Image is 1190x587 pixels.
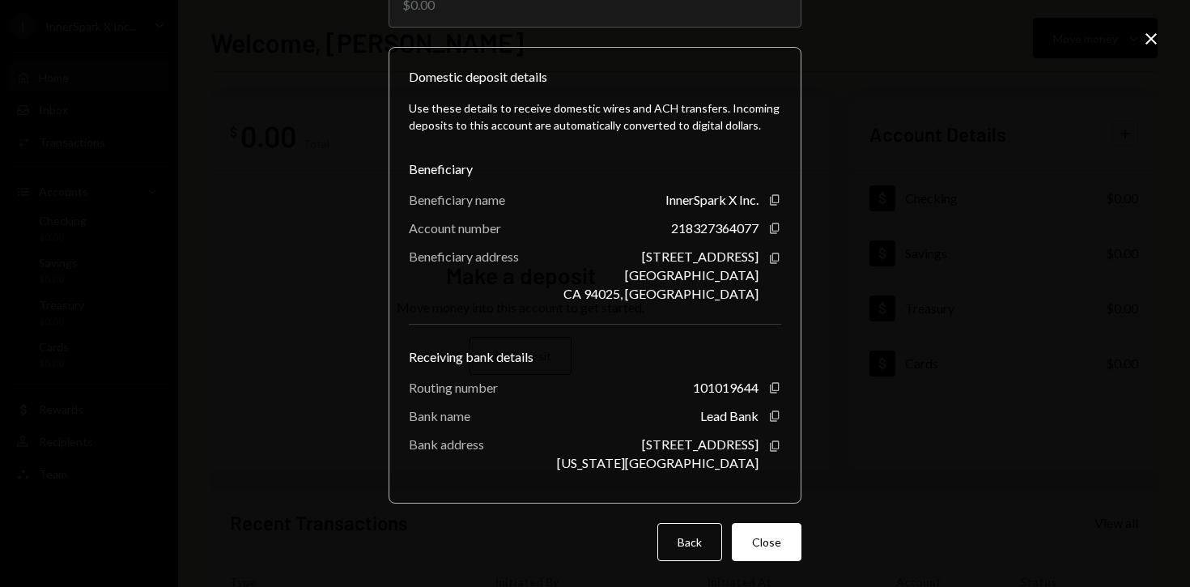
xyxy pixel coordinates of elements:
[409,249,519,264] div: Beneficiary address
[409,100,781,134] div: Use these details to receive domestic wires and ACH transfers. Incoming deposits to this account ...
[409,192,505,207] div: Beneficiary name
[409,67,547,87] div: Domestic deposit details
[409,436,484,452] div: Bank address
[693,380,759,395] div: 101019644
[409,380,498,395] div: Routing number
[625,267,759,283] div: [GEOGRAPHIC_DATA]
[409,347,781,367] div: Receiving bank details
[409,160,781,179] div: Beneficiary
[665,192,759,207] div: InnerSpark X Inc.
[657,523,722,561] button: Back
[557,455,759,470] div: [US_STATE][GEOGRAPHIC_DATA]
[671,220,759,236] div: 218327364077
[700,408,759,423] div: Lead Bank
[732,523,801,561] button: Close
[409,408,470,423] div: Bank name
[409,220,501,236] div: Account number
[642,436,759,452] div: [STREET_ADDRESS]
[642,249,759,264] div: [STREET_ADDRESS]
[563,286,759,301] div: CA 94025, [GEOGRAPHIC_DATA]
